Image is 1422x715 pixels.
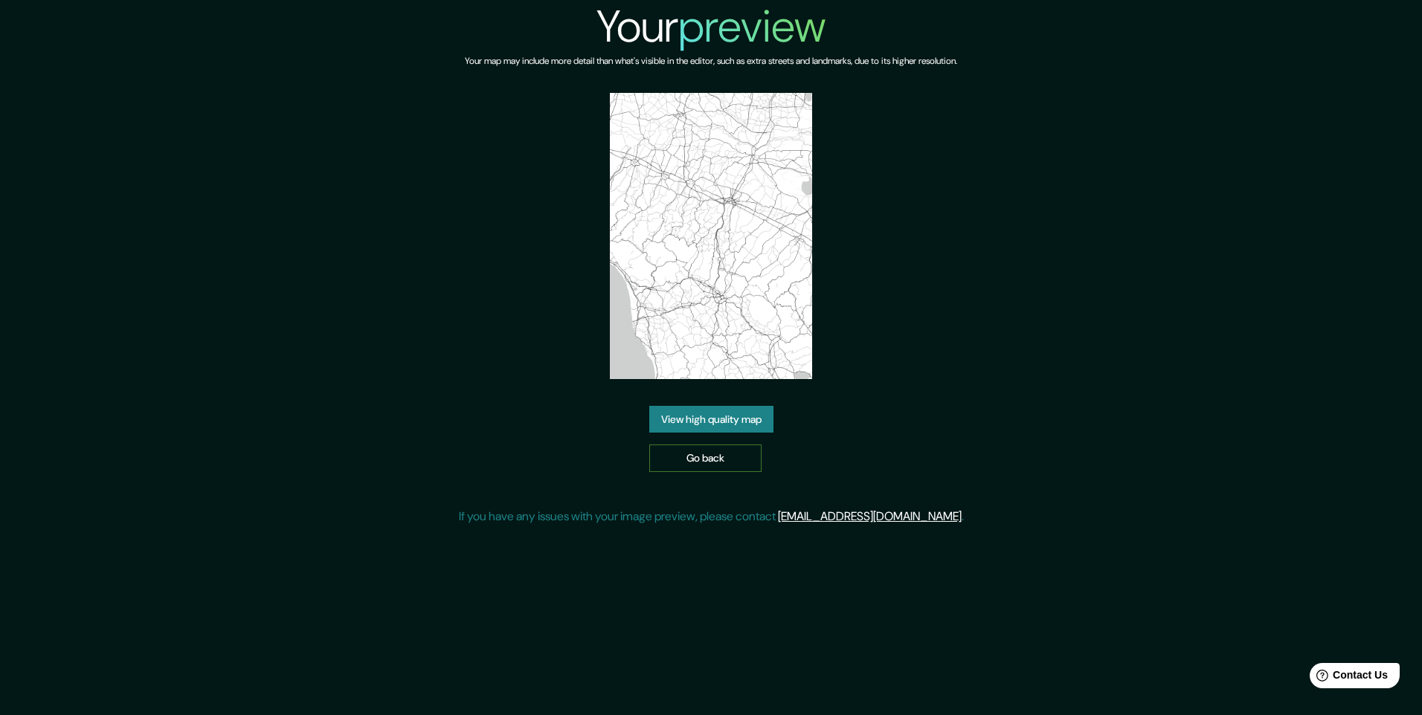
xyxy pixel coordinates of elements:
[649,444,762,472] a: Go back
[610,93,812,379] img: created-map-preview
[1290,657,1406,699] iframe: Help widget launcher
[459,508,964,525] p: If you have any issues with your image preview, please contact .
[465,54,957,69] h6: Your map may include more detail than what's visible in the editor, such as extra streets and lan...
[649,406,773,433] a: View high quality map
[778,508,962,524] a: [EMAIL_ADDRESS][DOMAIN_NAME]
